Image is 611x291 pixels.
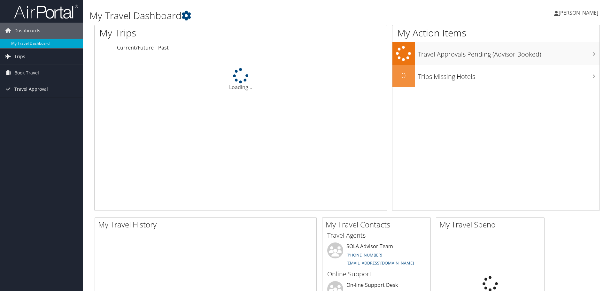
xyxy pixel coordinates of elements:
[559,9,598,16] span: [PERSON_NAME]
[99,26,260,40] h1: My Trips
[158,44,169,51] a: Past
[14,65,39,81] span: Book Travel
[14,81,48,97] span: Travel Approval
[327,270,426,279] h3: Online Support
[117,44,154,51] a: Current/Future
[14,4,78,19] img: airportal-logo.png
[392,65,599,87] a: 0Trips Missing Hotels
[14,23,40,39] span: Dashboards
[418,47,599,59] h3: Travel Approvals Pending (Advisor Booked)
[327,231,426,240] h3: Travel Agents
[554,3,605,22] a: [PERSON_NAME]
[439,219,544,230] h2: My Travel Spend
[392,70,415,81] h2: 0
[392,26,599,40] h1: My Action Items
[418,69,599,81] h3: Trips Missing Hotels
[95,68,387,91] div: Loading...
[98,219,316,230] h2: My Travel History
[326,219,430,230] h2: My Travel Contacts
[392,42,599,65] a: Travel Approvals Pending (Advisor Booked)
[14,49,25,65] span: Trips
[89,9,433,22] h1: My Travel Dashboard
[346,260,414,266] a: [EMAIL_ADDRESS][DOMAIN_NAME]
[346,252,382,258] a: [PHONE_NUMBER]
[324,242,429,269] li: SOLA Advisor Team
